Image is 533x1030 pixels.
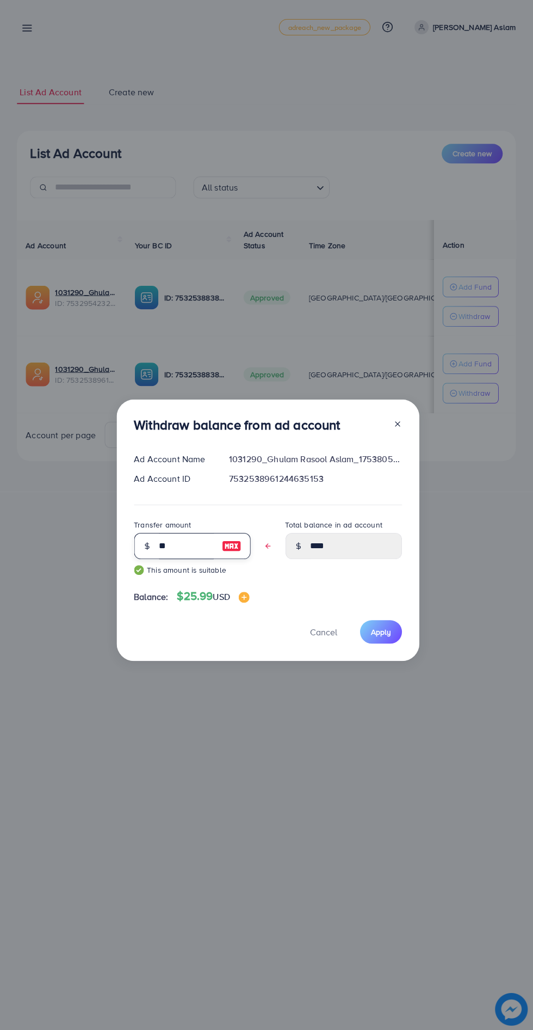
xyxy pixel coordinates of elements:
[371,626,391,637] span: Apply
[360,620,402,643] button: Apply
[286,519,382,530] label: Total balance in ad account
[311,626,338,637] span: Cancel
[220,452,410,465] div: 1031290_Ghulam Rasool Aslam_1753805901568
[134,565,144,574] img: guide
[134,416,340,432] h3: Withdraw balance from ad account
[222,539,241,552] img: image
[134,519,191,530] label: Transfer amount
[177,589,250,603] h4: $25.99
[239,591,250,602] img: image
[134,590,169,603] span: Balance:
[213,590,230,602] span: USD
[297,620,351,643] button: Cancel
[126,472,221,485] div: Ad Account ID
[126,452,221,465] div: Ad Account Name
[134,564,251,575] small: This amount is suitable
[220,472,410,485] div: 7532538961244635153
